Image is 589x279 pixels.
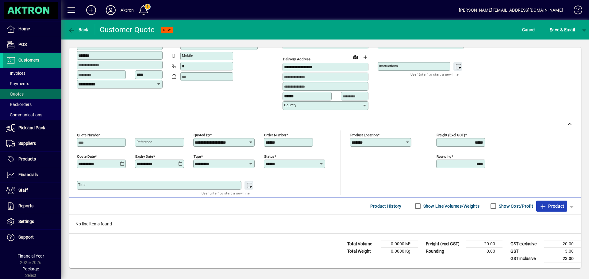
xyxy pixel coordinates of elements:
[61,24,95,35] app-page-header-button: Back
[17,254,44,258] span: Financial Year
[410,71,459,78] mat-hint: Use 'Enter' to start a new line
[466,247,502,255] td: 0.00
[194,133,210,137] mat-label: Quoted by
[3,89,61,99] a: Quotes
[547,24,578,35] button: Save & Email
[3,78,61,89] a: Payments
[121,5,134,15] div: Aktron
[344,247,381,255] td: Total Weight
[18,58,39,62] span: Customers
[69,215,581,233] div: No line items found
[3,136,61,151] a: Suppliers
[3,152,61,167] a: Products
[569,1,581,21] a: Knowledge Base
[18,172,38,177] span: Financials
[3,110,61,120] a: Communications
[350,52,360,62] a: View on map
[18,156,36,161] span: Products
[3,214,61,229] a: Settings
[78,183,85,187] mat-label: Title
[423,247,466,255] td: Rounding
[77,133,100,137] mat-label: Quote number
[135,154,153,158] mat-label: Expiry date
[379,64,398,68] mat-label: Instructions
[360,52,370,62] button: Choose address
[18,42,27,47] span: POS
[381,240,418,247] td: 0.0000 M³
[544,255,581,262] td: 23.00
[544,240,581,247] td: 20.00
[350,133,378,137] mat-label: Product location
[18,26,30,31] span: Home
[536,201,567,212] button: Product
[539,201,564,211] span: Product
[100,25,155,35] div: Customer Quote
[370,201,402,211] span: Product History
[77,154,95,158] mat-label: Quote date
[422,203,479,209] label: Show Line Volumes/Weights
[101,5,121,16] button: Profile
[137,140,152,144] mat-label: Reference
[18,235,34,239] span: Support
[6,92,24,96] span: Quotes
[368,201,404,212] button: Product History
[202,190,250,197] mat-hint: Use 'Enter' to start a new line
[194,154,201,158] mat-label: Type
[18,203,33,208] span: Reports
[18,125,45,130] span: Pick and Pack
[284,103,296,107] mat-label: Country
[3,230,61,245] a: Support
[544,247,581,255] td: 3.00
[466,240,502,247] td: 20.00
[522,25,536,35] span: Cancel
[6,102,32,107] span: Backorders
[81,5,101,16] button: Add
[66,24,90,35] button: Back
[344,240,381,247] td: Total Volume
[423,240,466,247] td: Freight (excl GST)
[18,141,36,146] span: Suppliers
[3,37,61,52] a: POS
[163,28,171,32] span: NEW
[264,154,274,158] mat-label: Status
[498,203,533,209] label: Show Cost/Profit
[550,25,575,35] span: ave & Email
[3,99,61,110] a: Backorders
[3,68,61,78] a: Invoices
[6,71,25,76] span: Invoices
[3,120,61,136] a: Pick and Pack
[3,183,61,198] a: Staff
[3,21,61,37] a: Home
[437,133,465,137] mat-label: Freight (excl GST)
[3,167,61,183] a: Financials
[507,240,544,247] td: GST exclusive
[3,198,61,214] a: Reports
[437,154,451,158] mat-label: Rounding
[459,5,563,15] div: [PERSON_NAME] [EMAIL_ADDRESS][DOMAIN_NAME]
[6,112,42,117] span: Communications
[182,53,193,58] mat-label: Mobile
[507,255,544,262] td: GST inclusive
[550,27,552,32] span: S
[507,247,544,255] td: GST
[6,81,29,86] span: Payments
[18,188,28,193] span: Staff
[264,133,286,137] mat-label: Order number
[521,24,537,35] button: Cancel
[18,219,34,224] span: Settings
[381,247,418,255] td: 0.0000 Kg
[68,27,88,32] span: Back
[22,266,39,271] span: Package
